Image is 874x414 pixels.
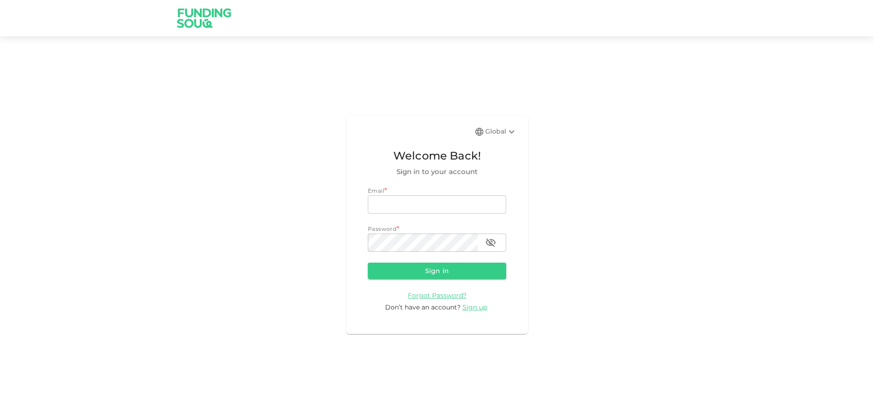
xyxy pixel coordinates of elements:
input: email [368,195,506,214]
span: Forgot Password? [408,291,467,299]
span: Password [368,225,396,232]
span: Sign in to your account [368,166,506,177]
span: Sign up [462,303,487,311]
span: Email [368,187,384,194]
div: Global [485,126,517,137]
span: Don’t have an account? [385,303,461,311]
a: Forgot Password? [408,291,467,299]
input: password [368,234,478,252]
button: Sign in [368,263,506,279]
span: Welcome Back! [368,147,506,165]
